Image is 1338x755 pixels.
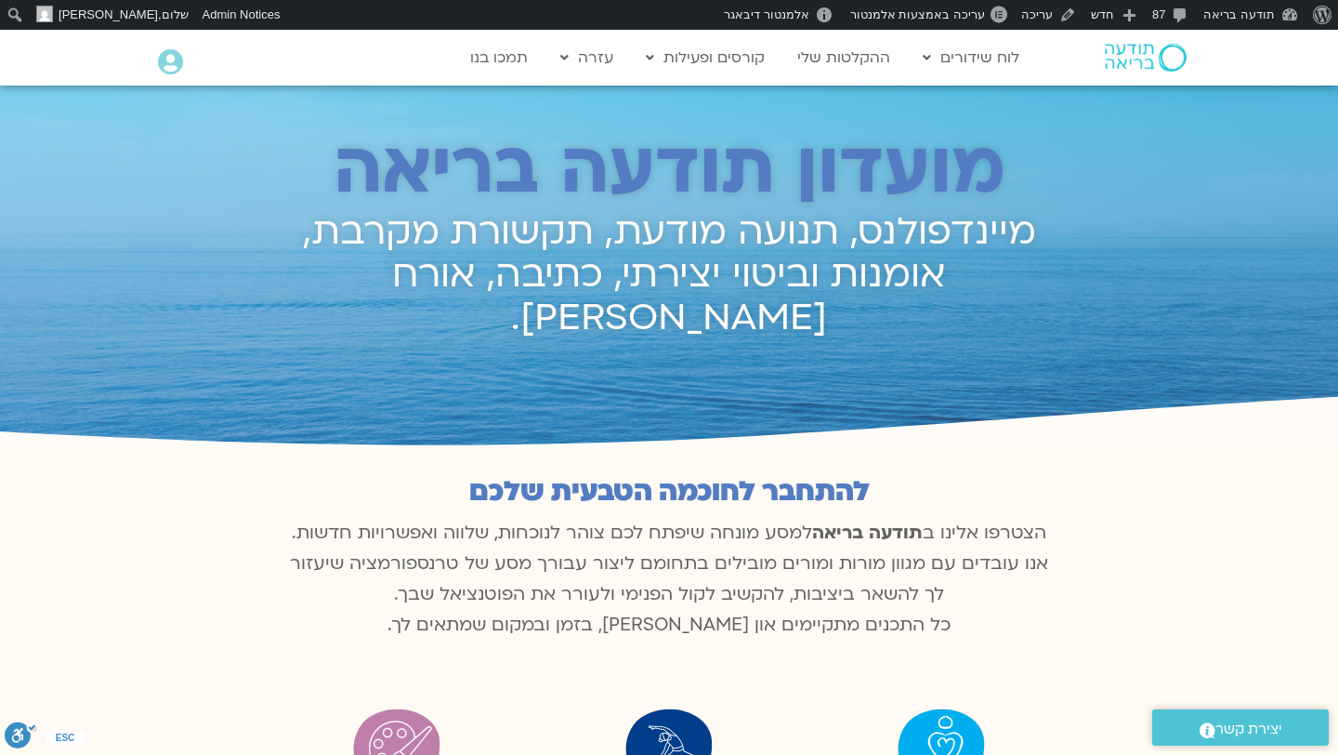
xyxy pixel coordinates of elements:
[788,40,899,75] a: ההקלטות שלי
[850,7,985,21] span: עריכה באמצעות אלמנטור
[1215,717,1282,742] span: יצירת קשר
[278,211,1060,339] h2: מיינדפולנס, תנועה מודעת, תקשורת מקרבת, אומנות וביטוי יצירתי, כתיבה, אורח [PERSON_NAME].
[278,128,1060,210] h2: מועדון תודעה בריאה
[59,7,158,21] span: [PERSON_NAME]
[551,40,623,75] a: עזרה
[279,476,1059,508] h2: להתחבר לחוכמה הטבעית שלכם
[636,40,774,75] a: קורסים ופעילות
[1152,709,1329,746] a: יצירת קשר
[913,40,1029,75] a: לוח שידורים
[812,521,923,545] b: תודעה בריאה
[279,518,1059,641] p: הצטרפו אלינו ב למסע מונחה שיפתח לכם צוהר לנוכחות, שלווה ואפשרויות חדשות. אנו עובדים עם מגוון מורו...
[461,40,537,75] a: תמכו בנו
[1105,44,1187,72] img: תודעה בריאה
